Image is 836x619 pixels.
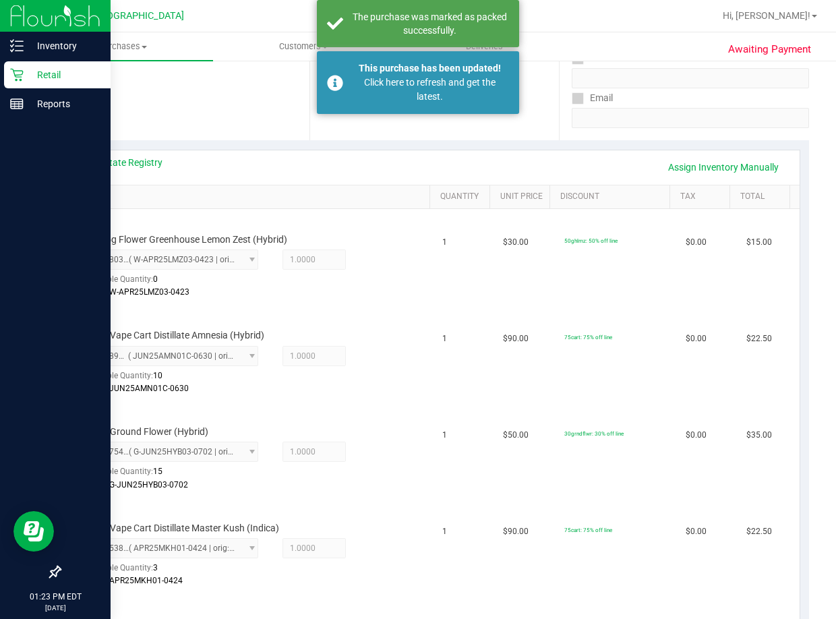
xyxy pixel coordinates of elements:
[680,191,724,202] a: Tax
[686,429,707,442] span: $0.00
[109,576,183,585] span: APR25MKH01-0424
[84,270,268,296] div: Available Quantity:
[572,88,613,108] label: Email
[659,156,787,179] a: Assign Inventory Manually
[560,191,664,202] a: Discount
[82,156,162,169] a: View State Registry
[109,287,189,297] span: W-APR25LMZ03-0423
[84,522,279,535] span: FT 1g Vape Cart Distillate Master Kush (Indica)
[32,40,213,53] span: Purchases
[153,467,162,476] span: 15
[442,525,447,538] span: 1
[214,40,393,53] span: Customers
[564,237,618,244] span: 50ghlmz: 50% off line
[92,10,184,22] span: [GEOGRAPHIC_DATA]
[6,603,104,613] p: [DATE]
[564,527,612,533] span: 75cart: 75% off line
[109,384,189,393] span: JUN25AMN01C-0630
[728,42,811,57] span: Awaiting Payment
[564,430,624,437] span: 30grndflwr: 30% off line
[500,191,544,202] a: Unit Price
[84,425,208,438] span: FT 7g Ground Flower (Hybrid)
[84,366,268,392] div: Available Quantity:
[84,233,287,246] span: FD 3.5g Flower Greenhouse Lemon Zest (Hybrid)
[564,334,612,341] span: 75cart: 75% off line
[442,332,447,345] span: 1
[686,236,707,249] span: $0.00
[351,76,509,104] div: Click here to refresh and get the latest.
[686,332,707,345] span: $0.00
[10,68,24,82] inline-svg: Retail
[442,429,447,442] span: 1
[10,39,24,53] inline-svg: Inventory
[746,236,772,249] span: $15.00
[746,429,772,442] span: $35.00
[109,480,188,490] span: G-JUN25HYB03-0702
[723,10,810,21] span: Hi, [PERSON_NAME]!
[84,462,268,488] div: Available Quantity:
[153,563,158,572] span: 3
[84,558,268,585] div: Available Quantity:
[746,525,772,538] span: $22.50
[686,525,707,538] span: $0.00
[6,591,104,603] p: 01:23 PM EDT
[24,67,104,83] p: Retail
[13,511,54,552] iframe: Resource center
[440,191,484,202] a: Quantity
[213,32,394,61] a: Customers
[153,274,158,284] span: 0
[24,96,104,112] p: Reports
[32,32,213,61] a: Purchases
[10,97,24,111] inline-svg: Reports
[84,329,264,342] span: FT 1g Vape Cart Distillate Amnesia (Hybrid)
[351,10,509,37] div: The purchase was marked as packed successfully.
[503,525,529,538] span: $90.00
[153,371,162,380] span: 10
[24,38,104,54] p: Inventory
[80,191,424,202] a: SKU
[351,61,509,76] div: This purchase has been updated!
[572,68,809,88] input: Format: (999) 999-9999
[740,191,784,202] a: Total
[503,332,529,345] span: $90.00
[442,236,447,249] span: 1
[503,429,529,442] span: $50.00
[746,332,772,345] span: $22.50
[503,236,529,249] span: $30.00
